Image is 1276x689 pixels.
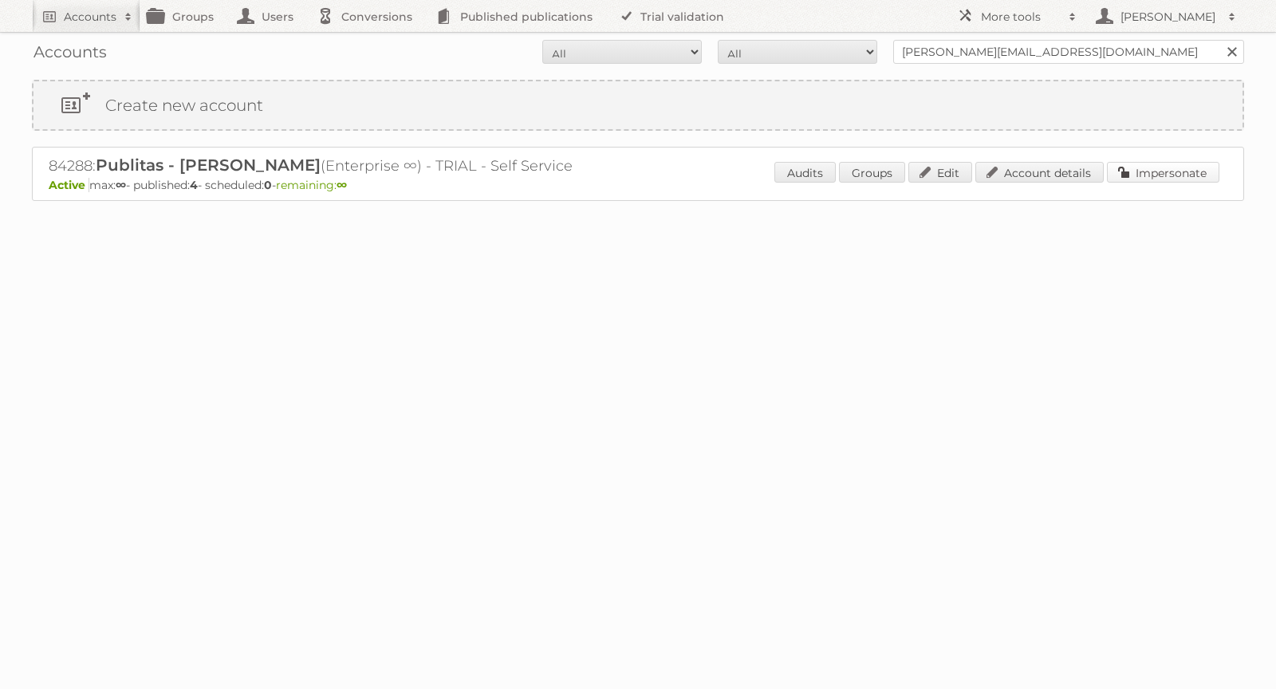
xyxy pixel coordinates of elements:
[49,178,1227,192] p: max: - published: - scheduled: -
[33,81,1243,129] a: Create new account
[337,178,347,192] strong: ∞
[64,9,116,25] h2: Accounts
[908,162,972,183] a: Edit
[975,162,1104,183] a: Account details
[190,178,198,192] strong: 4
[264,178,272,192] strong: 0
[49,178,89,192] span: Active
[1107,162,1219,183] a: Impersonate
[116,178,126,192] strong: ∞
[276,178,347,192] span: remaining:
[1116,9,1220,25] h2: [PERSON_NAME]
[981,9,1061,25] h2: More tools
[774,162,836,183] a: Audits
[49,156,607,176] h2: 84288: (Enterprise ∞) - TRIAL - Self Service
[839,162,905,183] a: Groups
[96,156,321,175] span: Publitas - [PERSON_NAME]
